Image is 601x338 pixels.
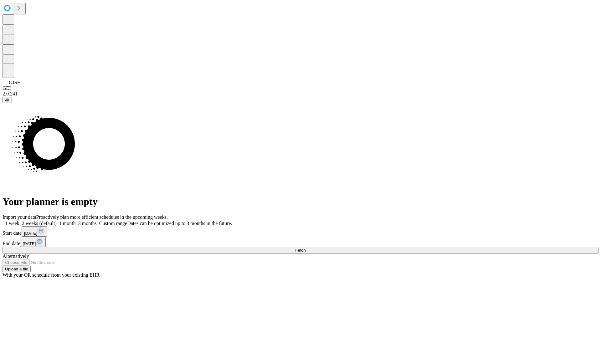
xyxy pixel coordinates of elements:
span: 3 months [78,221,97,226]
span: Alternatively [3,253,29,259]
span: [DATE] [23,241,36,246]
span: 2 weeks (default) [22,221,57,226]
button: @ [3,97,12,103]
button: [DATE] [20,237,46,247]
button: Upload a file [3,266,31,272]
span: Import your data [3,214,36,220]
span: Custom range [99,221,127,226]
button: [DATE] [22,226,47,237]
span: Dates can be optimized up to 3 months in the future. [127,221,232,226]
span: @ [5,98,9,102]
span: 1 month [59,221,76,226]
span: [DATE] [24,231,37,236]
div: End date [3,237,598,247]
button: Fetch [3,247,598,253]
div: Start date [3,226,598,237]
h1: Your planner is empty [3,196,598,207]
div: 2.0.241 [3,91,598,97]
span: 1 week [5,221,19,226]
span: GJSH [9,80,21,85]
span: Proactively plan more efficient schedules in the upcoming weeks. [36,214,168,220]
span: Fetch [295,248,306,253]
div: GEI [3,85,598,91]
span: With your OR schedule from your existing EHR [3,272,100,278]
